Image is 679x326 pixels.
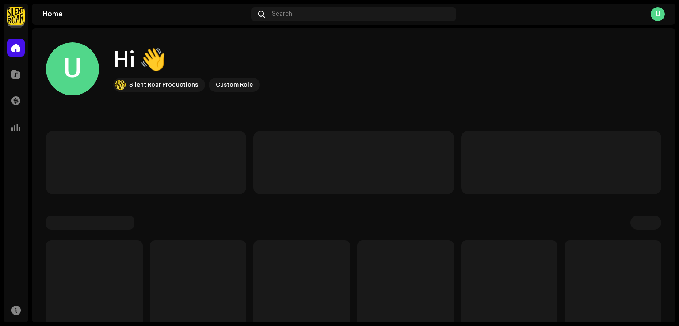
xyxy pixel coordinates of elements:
img: fcfd72e7-8859-4002-b0df-9a7058150634 [115,80,126,90]
div: Silent Roar Productions [129,80,198,90]
div: Custom Role [216,80,253,90]
div: Home [42,11,248,18]
img: fcfd72e7-8859-4002-b0df-9a7058150634 [7,7,25,25]
div: U [651,7,665,21]
span: Search [272,11,292,18]
div: U [46,42,99,95]
div: Hi 👋 [113,46,260,74]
